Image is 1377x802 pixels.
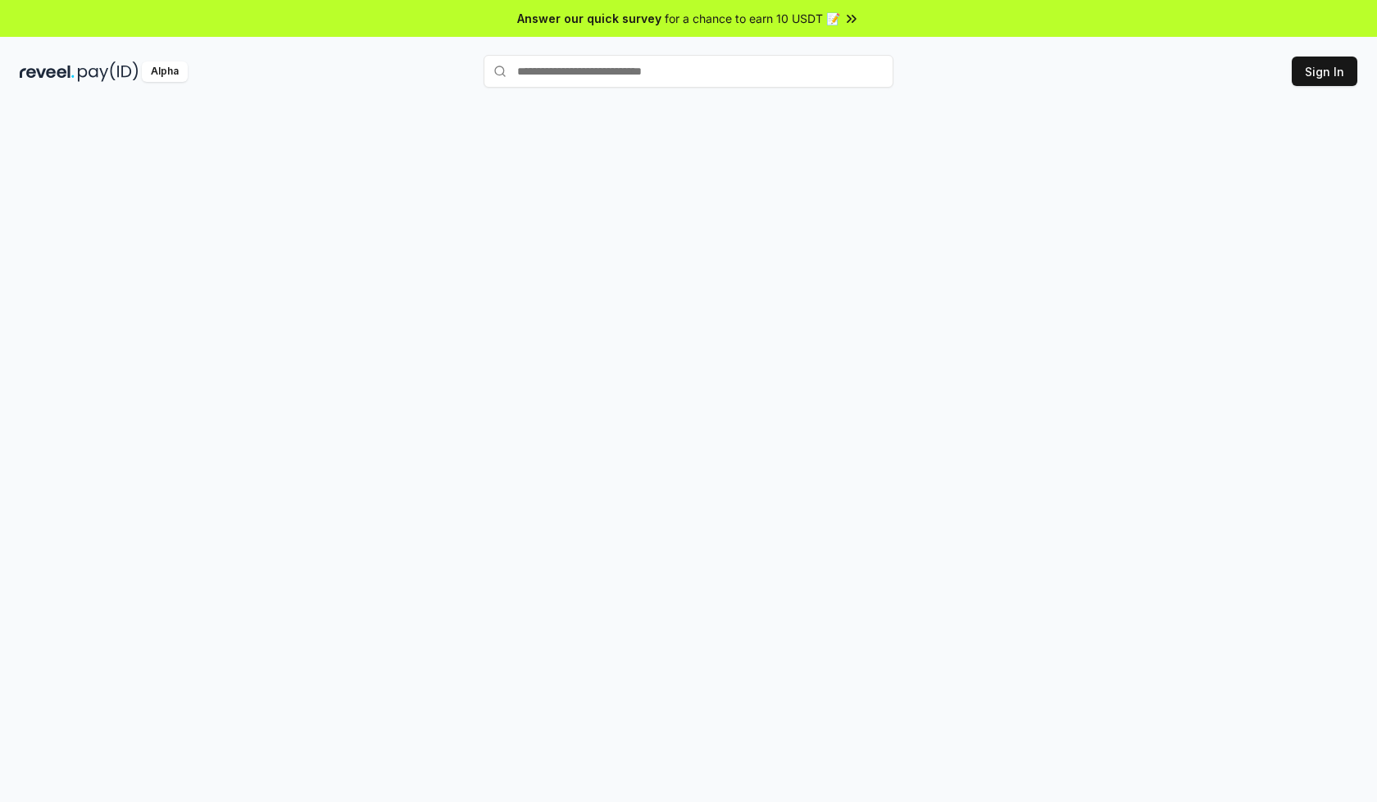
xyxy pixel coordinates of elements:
[20,61,75,82] img: reveel_dark
[1292,57,1357,86] button: Sign In
[78,61,139,82] img: pay_id
[142,61,188,82] div: Alpha
[665,10,840,27] span: for a chance to earn 10 USDT 📝
[517,10,661,27] span: Answer our quick survey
